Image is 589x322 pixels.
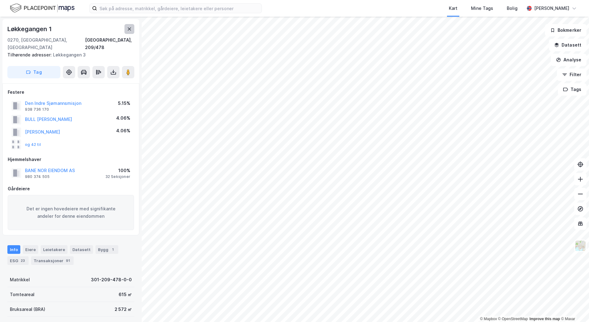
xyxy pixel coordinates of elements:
div: Bolig [507,5,518,12]
a: OpenStreetMap [498,317,528,321]
button: Datasett [549,39,587,51]
div: 0270, [GEOGRAPHIC_DATA], [GEOGRAPHIC_DATA] [7,36,85,51]
button: Tags [558,83,587,96]
button: Bokmerker [545,24,587,36]
div: ESG [7,256,29,265]
div: Kontrollprogram for chat [558,292,589,322]
div: Mine Tags [471,5,493,12]
div: Hjemmelshaver [8,156,134,163]
div: 91 [65,258,71,264]
div: Eiere [23,245,38,254]
div: Transaksjoner [31,256,74,265]
div: 938 736 170 [25,107,49,112]
div: 32 Seksjoner [105,174,130,179]
div: Matrikkel [10,276,30,283]
div: Løkkegangen 1 [7,24,53,34]
input: Søk på adresse, matrikkel, gårdeiere, leietakere eller personer [97,4,262,13]
div: 5.15% [118,100,130,107]
div: 615 ㎡ [119,291,132,298]
div: Leietakere [41,245,67,254]
div: Bygg [95,245,118,254]
img: logo.f888ab2527a4732fd821a326f86c7f29.svg [10,3,75,14]
div: 4.06% [116,127,130,134]
div: Kart [449,5,457,12]
iframe: Chat Widget [558,292,589,322]
div: Festere [8,89,134,96]
span: Tilhørende adresser: [7,52,53,57]
div: Det er ingen hovedeiere med signifikante andeler for denne eiendommen [8,195,134,230]
div: [PERSON_NAME] [534,5,569,12]
div: 4.06% [116,114,130,122]
div: 23 [19,258,26,264]
div: [GEOGRAPHIC_DATA], 209/478 [85,36,134,51]
div: 980 374 505 [25,174,50,179]
div: 2 572 ㎡ [115,306,132,313]
div: Info [7,245,20,254]
div: Løkkegangen 3 [7,51,129,59]
div: 100% [105,167,130,174]
div: Tomteareal [10,291,35,298]
a: Mapbox [480,317,497,321]
div: Gårdeiere [8,185,134,192]
div: Datasett [70,245,93,254]
div: 1 [110,246,116,253]
div: Bruksareal (BRA) [10,306,45,313]
img: Z [575,240,586,252]
button: Analyse [551,54,587,66]
button: Tag [7,66,60,78]
a: Improve this map [530,317,560,321]
button: Filter [557,68,587,81]
div: 301-209-478-0-0 [91,276,132,283]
